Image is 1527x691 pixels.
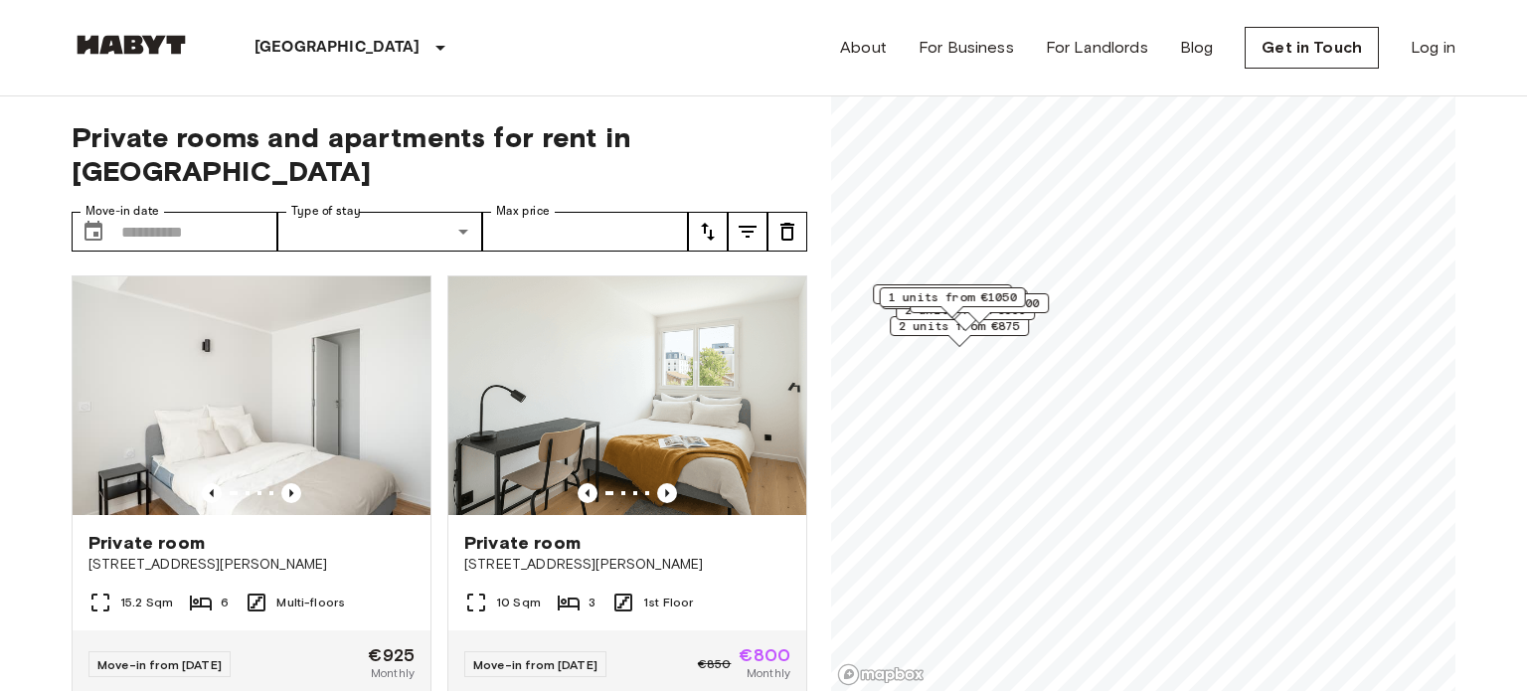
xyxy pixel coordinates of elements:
span: [STREET_ADDRESS][PERSON_NAME] [88,555,415,575]
span: Private rooms and apartments for rent in [GEOGRAPHIC_DATA] [72,120,807,188]
button: Choose date [74,212,113,252]
span: Move-in from [DATE] [97,657,222,672]
div: Map marker [880,287,1026,318]
span: 3 [589,594,595,611]
span: Multi-floors [276,594,345,611]
div: Map marker [890,316,1029,347]
button: tune [767,212,807,252]
a: Get in Touch [1245,27,1379,69]
a: For Business [919,36,1014,60]
span: Monthly [371,664,415,682]
label: Move-in date [85,203,159,220]
span: [STREET_ADDRESS][PERSON_NAME] [464,555,790,575]
span: 1 units from €1050 [889,288,1017,306]
a: Log in [1411,36,1455,60]
span: 1st Floor [643,594,693,611]
a: Mapbox logo [837,663,925,686]
span: 10 Sqm [496,594,541,611]
span: 6 [221,594,229,611]
span: €800 [739,646,790,664]
div: Map marker [873,284,1012,315]
div: Map marker [882,289,1028,320]
span: Private room [88,531,205,555]
span: 2 units from €800 [882,285,1003,303]
button: Previous image [578,483,597,503]
img: Marketing picture of unit FR-18-003-003-04 [73,276,430,515]
img: Habyt [72,35,191,55]
button: tune [728,212,767,252]
span: 15.2 Sqm [120,594,173,611]
label: Max price [496,203,550,220]
button: Previous image [657,483,677,503]
a: Blog [1180,36,1214,60]
button: Previous image [281,483,301,503]
span: Private room [464,531,581,555]
button: tune [688,212,728,252]
span: 4 units from €700 [919,294,1040,312]
p: [GEOGRAPHIC_DATA] [254,36,421,60]
span: €925 [368,646,415,664]
span: Move-in from [DATE] [473,657,597,672]
a: For Landlords [1046,36,1148,60]
label: Type of stay [291,203,361,220]
img: Marketing picture of unit FR-18-002-015-03H [448,276,806,515]
button: Previous image [202,483,222,503]
a: About [840,36,887,60]
span: Monthly [747,664,790,682]
span: €850 [698,655,732,673]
